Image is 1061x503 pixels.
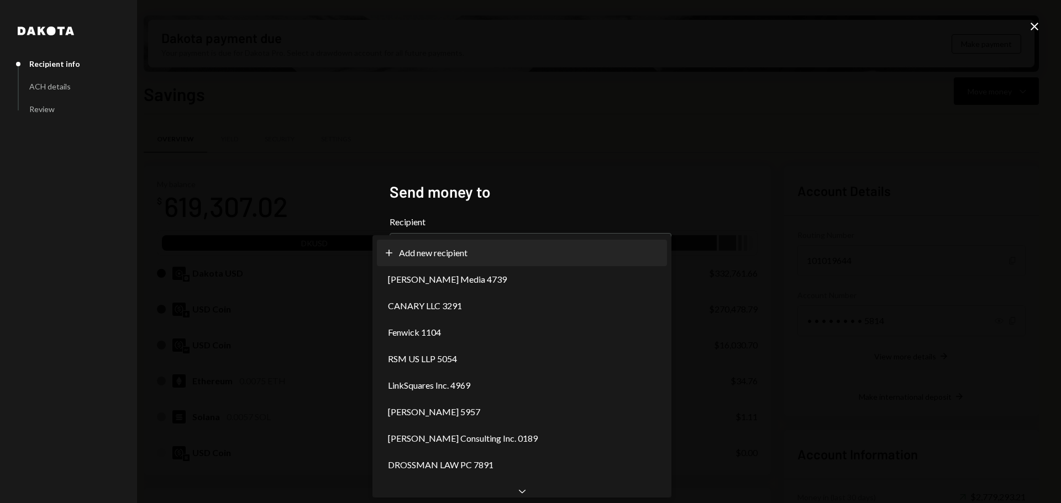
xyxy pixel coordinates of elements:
span: RSM US LLP 5054 [388,352,457,366]
div: Recipient info [29,59,80,68]
h2: Send money to [390,181,671,203]
span: CANARY LLC 3291 [388,299,462,313]
span: [PERSON_NAME] Media 4739 [388,273,507,286]
label: Recipient [390,215,671,229]
button: Recipient [390,233,671,264]
span: DROSSMAN LAW PC 7891 [388,458,493,472]
span: Fenwick 1104 [388,326,441,339]
span: [PERSON_NAME] Consulting Inc. 0189 [388,432,538,445]
div: Review [29,104,55,114]
div: ACH details [29,82,71,91]
span: Add new recipient [399,246,468,260]
span: LinkSquares Inc. 4969 [388,379,470,392]
span: [PERSON_NAME] 5957 [388,405,480,419]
